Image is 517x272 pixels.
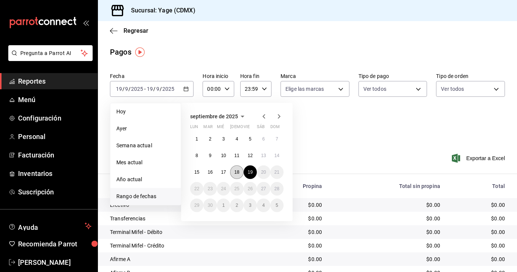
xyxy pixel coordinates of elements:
span: Ayuda [18,222,82,231]
abbr: 25 de septiembre de 2025 [234,186,239,191]
span: Personal [18,131,92,142]
div: $0.00 [452,201,505,209]
button: 28 de septiembre de 2025 [270,182,284,196]
label: Marca [281,73,349,79]
span: Recomienda Parrot [18,239,92,249]
div: Terminal Mifel - Débito [110,228,253,236]
button: 3 de septiembre de 2025 [217,132,230,146]
abbr: 19 de septiembre de 2025 [248,170,253,175]
span: / [160,86,162,92]
input: -- [116,86,122,92]
abbr: 7 de septiembre de 2025 [276,136,278,142]
button: 9 de septiembre de 2025 [203,149,217,162]
div: $0.00 [334,255,440,263]
span: Hoy [116,108,175,116]
div: $0.00 [334,201,440,209]
abbr: 27 de septiembre de 2025 [261,186,266,191]
span: Año actual [116,176,175,183]
label: Tipo de pago [358,73,427,79]
button: 6 de septiembre de 2025 [257,132,270,146]
input: ---- [162,86,175,92]
div: $0.00 [265,242,322,249]
div: $0.00 [452,255,505,263]
button: 2 de septiembre de 2025 [203,132,217,146]
div: Transferencias [110,215,253,222]
abbr: 2 de octubre de 2025 [236,203,238,208]
label: Hora inicio [203,73,234,79]
button: 1 de octubre de 2025 [217,199,230,212]
div: $0.00 [452,228,505,236]
button: 3 de octubre de 2025 [244,199,257,212]
abbr: 4 de septiembre de 2025 [236,136,238,142]
button: Exportar a Excel [453,154,505,163]
span: Elige las marcas [285,85,324,93]
abbr: 3 de septiembre de 2025 [222,136,225,142]
abbr: 20 de septiembre de 2025 [261,170,266,175]
button: 23 de septiembre de 2025 [203,182,217,196]
button: 5 de septiembre de 2025 [244,132,257,146]
button: 7 de septiembre de 2025 [270,132,284,146]
span: / [128,86,131,92]
abbr: 23 de septiembre de 2025 [207,186,212,191]
img: Tooltip marker [135,47,145,57]
abbr: 1 de octubre de 2025 [222,203,225,208]
button: 13 de septiembre de 2025 [257,149,270,162]
abbr: 3 de octubre de 2025 [249,203,252,208]
abbr: 12 de septiembre de 2025 [248,153,253,158]
abbr: 28 de septiembre de 2025 [275,186,279,191]
abbr: 11 de septiembre de 2025 [234,153,239,158]
button: 29 de septiembre de 2025 [190,199,203,212]
div: Total [452,183,505,189]
button: 25 de septiembre de 2025 [230,182,243,196]
abbr: 9 de septiembre de 2025 [209,153,212,158]
span: Semana actual [116,142,175,150]
span: Facturación [18,150,92,160]
abbr: miércoles [217,124,224,132]
button: 19 de septiembre de 2025 [244,165,257,179]
button: 30 de septiembre de 2025 [203,199,217,212]
button: 12 de septiembre de 2025 [244,149,257,162]
abbr: lunes [190,124,198,132]
button: 11 de septiembre de 2025 [230,149,243,162]
span: Mes actual [116,159,175,167]
span: Regresar [124,27,148,34]
abbr: 6 de septiembre de 2025 [262,136,265,142]
button: 2 de octubre de 2025 [230,199,243,212]
span: Ver todos [363,85,386,93]
abbr: domingo [270,124,280,132]
button: 4 de septiembre de 2025 [230,132,243,146]
span: Menú [18,95,92,105]
button: 24 de septiembre de 2025 [217,182,230,196]
div: Total sin propina [334,183,440,189]
button: 15 de septiembre de 2025 [190,165,203,179]
abbr: 15 de septiembre de 2025 [194,170,199,175]
abbr: 13 de septiembre de 2025 [261,153,266,158]
abbr: 17 de septiembre de 2025 [221,170,226,175]
span: Inventarios [18,168,92,179]
button: 14 de septiembre de 2025 [270,149,284,162]
abbr: martes [203,124,212,132]
button: 22 de septiembre de 2025 [190,182,203,196]
abbr: 24 de septiembre de 2025 [221,186,226,191]
span: Ayer [116,125,175,133]
h3: Sucursal: Yage (CDMX) [125,6,195,15]
abbr: 30 de septiembre de 2025 [207,203,212,208]
label: Tipo de orden [436,73,505,79]
abbr: 18 de septiembre de 2025 [234,170,239,175]
span: septiembre de 2025 [190,113,238,119]
label: Fecha [110,73,194,79]
abbr: 1 de septiembre de 2025 [195,136,198,142]
button: 10 de septiembre de 2025 [217,149,230,162]
div: $0.00 [265,228,322,236]
button: 20 de septiembre de 2025 [257,165,270,179]
div: $0.00 [452,215,505,222]
abbr: sábado [257,124,265,132]
span: Suscripción [18,187,92,197]
button: 21 de septiembre de 2025 [270,165,284,179]
div: Terminal Mifel - Crédito [110,242,253,249]
a: Pregunta a Parrot AI [5,55,93,63]
abbr: viernes [244,124,250,132]
button: septiembre de 2025 [190,112,247,121]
